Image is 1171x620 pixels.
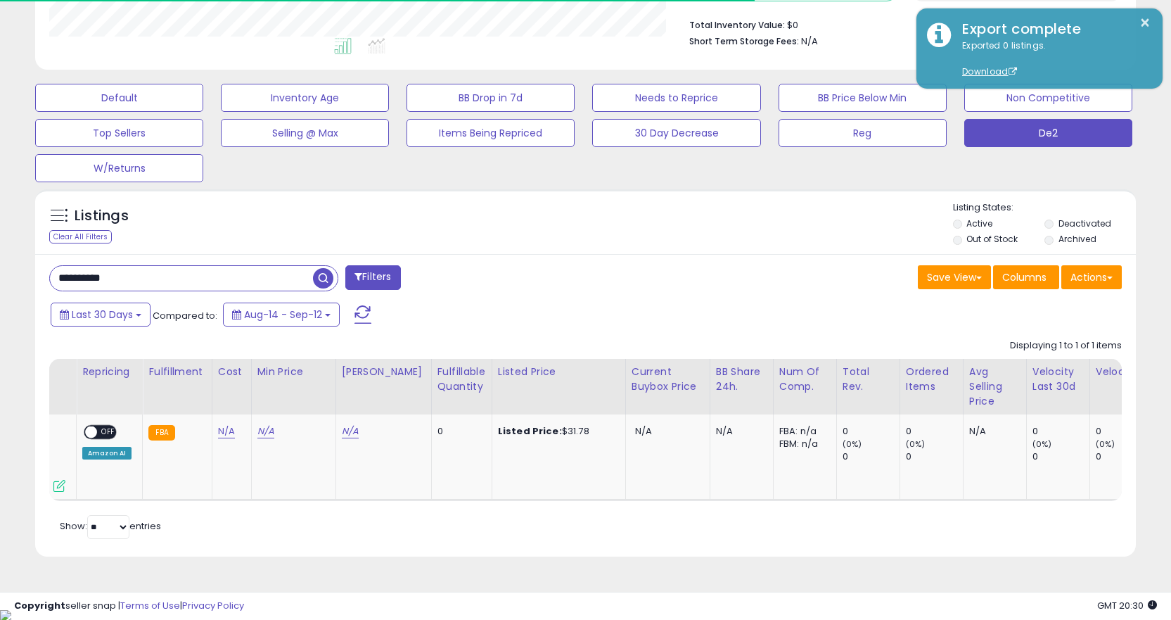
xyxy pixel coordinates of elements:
button: Aug-14 - Sep-12 [223,303,340,327]
a: Privacy Policy [182,599,244,612]
div: Velocity [1096,365,1147,379]
p: Listing States: [953,201,1136,215]
div: [PERSON_NAME] [342,365,425,379]
b: Total Inventory Value: [689,19,785,31]
a: Terms of Use [120,599,180,612]
button: Save View [918,265,991,289]
div: 0 [1096,425,1153,438]
div: Fulfillment [148,365,205,379]
small: FBA [148,425,174,441]
div: Listed Price [498,365,620,379]
span: Aug-14 - Sep-12 [244,308,322,322]
span: N/A [801,34,818,48]
div: Num of Comp. [779,365,831,394]
div: FBM: n/a [779,438,826,450]
div: 0 [1032,425,1089,438]
button: 30 Day Decrease [592,119,760,147]
button: Inventory Age [221,84,389,112]
span: Columns [1002,270,1047,284]
div: Min Price [257,365,330,379]
b: Short Term Storage Fees: [689,35,799,47]
small: (0%) [1096,438,1115,450]
div: Velocity Last 30d [1032,365,1084,394]
label: Deactivated [1058,217,1111,229]
div: 0 [437,425,481,438]
label: Active [966,217,992,229]
li: $0 [689,15,1111,32]
a: N/A [342,424,359,438]
button: BB Drop in 7d [407,84,575,112]
span: Compared to: [153,309,217,322]
span: Last 30 Days [72,308,133,322]
div: BB Share 24h. [716,365,767,394]
div: Displaying 1 to 1 of 1 items [1010,339,1122,353]
button: BB Price Below Min [779,84,947,112]
div: Cost [218,365,245,379]
small: (0%) [1032,438,1052,450]
button: × [1139,14,1151,32]
button: Items Being Repriced [407,119,575,147]
span: Show: entries [60,519,161,533]
b: Listed Price: [498,424,562,438]
div: FBA: n/a [779,425,826,438]
small: (0%) [906,438,926,450]
button: De2 [964,119,1132,147]
button: Last 30 Days [51,303,151,327]
div: $31.78 [498,425,615,438]
div: 0 [1032,450,1089,463]
button: W/Returns [35,154,203,182]
a: Download [962,65,1017,77]
div: N/A [716,425,762,438]
div: Fulfillable Quantity [437,365,486,394]
div: 0 [843,425,900,438]
div: Avg Selling Price [969,365,1020,409]
strong: Copyright [14,599,65,612]
div: Repricing [82,365,136,379]
span: OFF [97,426,120,438]
div: 0 [843,450,900,463]
label: Archived [1058,233,1096,245]
span: 2025-10-13 20:30 GMT [1097,599,1157,612]
div: seller snap | | [14,600,244,613]
button: Top Sellers [35,119,203,147]
button: Non Competitive [964,84,1132,112]
button: Actions [1061,265,1122,289]
span: N/A [635,424,652,438]
div: Export complete [952,19,1152,39]
div: 0 [906,425,963,438]
button: Needs to Reprice [592,84,760,112]
h5: Listings [75,206,129,226]
div: 0 [1096,450,1153,463]
div: Exported 0 listings. [952,39,1152,79]
div: Ordered Items [906,365,957,394]
div: Amazon AI [82,447,132,460]
a: N/A [257,424,274,438]
div: Current Buybox Price [632,365,704,394]
div: 0 [906,450,963,463]
a: N/A [218,424,235,438]
label: Out of Stock [966,233,1018,245]
div: N/A [969,425,1016,438]
button: Selling @ Max [221,119,389,147]
button: Default [35,84,203,112]
button: Reg [779,119,947,147]
button: Columns [993,265,1059,289]
div: Total Rev. [843,365,894,394]
div: Clear All Filters [49,230,112,243]
small: (0%) [843,438,862,450]
button: Filters [345,265,400,290]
